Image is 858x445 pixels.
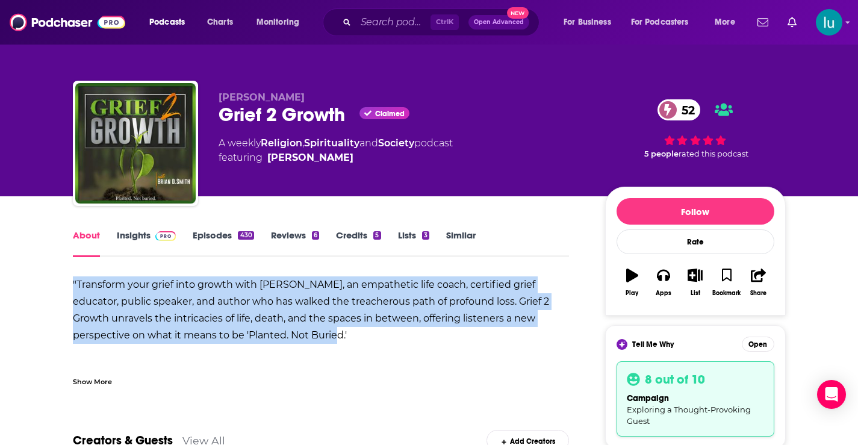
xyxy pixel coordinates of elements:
[555,13,626,32] button: open menu
[816,9,842,36] button: Show profile menu
[378,137,414,149] a: Society
[742,337,774,352] button: Open
[359,137,378,149] span: and
[617,198,774,225] button: Follow
[645,372,705,387] h3: 8 out of 10
[623,13,706,32] button: open menu
[468,15,529,30] button: Open AdvancedNew
[617,261,648,304] button: Play
[679,261,710,304] button: List
[816,9,842,36] span: Logged in as lusodano
[73,279,549,341] b: "Transform your grief into growth with [PERSON_NAME], an empathetic life coach, certified grief e...
[644,149,679,158] span: 5 people
[155,231,176,241] img: Podchaser Pro
[816,9,842,36] img: User Profile
[670,99,701,120] span: 52
[706,13,750,32] button: open menu
[10,11,125,34] img: Podchaser - Follow, Share and Rate Podcasts
[207,14,233,31] span: Charts
[632,340,674,349] span: Tell Me Why
[334,8,551,36] div: Search podcasts, credits, & more...
[375,111,405,117] span: Claimed
[564,14,611,31] span: For Business
[605,92,786,166] div: 52 5 peoplerated this podcast
[648,261,679,304] button: Apps
[149,14,185,31] span: Podcasts
[742,261,774,304] button: Share
[679,149,748,158] span: rated this podcast
[656,290,671,297] div: Apps
[711,261,742,304] button: Bookmark
[219,92,305,103] span: [PERSON_NAME]
[238,231,253,240] div: 430
[817,380,846,409] div: Open Intercom Messenger
[219,151,453,165] span: featuring
[446,229,476,257] a: Similar
[356,13,431,32] input: Search podcasts, credits, & more...
[712,290,741,297] div: Bookmark
[657,99,701,120] a: 52
[474,19,524,25] span: Open Advanced
[750,290,766,297] div: Share
[626,290,638,297] div: Play
[783,12,801,33] a: Show notifications dropdown
[261,137,302,149] a: Religion
[691,290,700,297] div: List
[715,14,735,31] span: More
[193,229,253,257] a: Episodes430
[219,136,453,165] div: A weekly podcast
[256,14,299,31] span: Monitoring
[304,137,359,149] a: Spirituality
[618,341,626,348] img: tell me why sparkle
[627,405,751,426] span: Exploring a Thought-Provoking Guest
[73,229,100,257] a: About
[422,231,429,240] div: 3
[631,14,689,31] span: For Podcasters
[312,231,319,240] div: 6
[627,393,669,403] span: campaign
[507,7,529,19] span: New
[302,137,304,149] span: ,
[117,229,176,257] a: InsightsPodchaser Pro
[271,229,319,257] a: Reviews6
[373,231,381,240] div: 5
[141,13,201,32] button: open menu
[75,83,196,204] img: Grief 2 Growth
[267,151,353,165] a: Brian D. Smith
[248,13,315,32] button: open menu
[398,229,429,257] a: Lists3
[753,12,773,33] a: Show notifications dropdown
[431,14,459,30] span: Ctrl K
[199,13,240,32] a: Charts
[336,229,381,257] a: Credits5
[617,229,774,254] div: Rate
